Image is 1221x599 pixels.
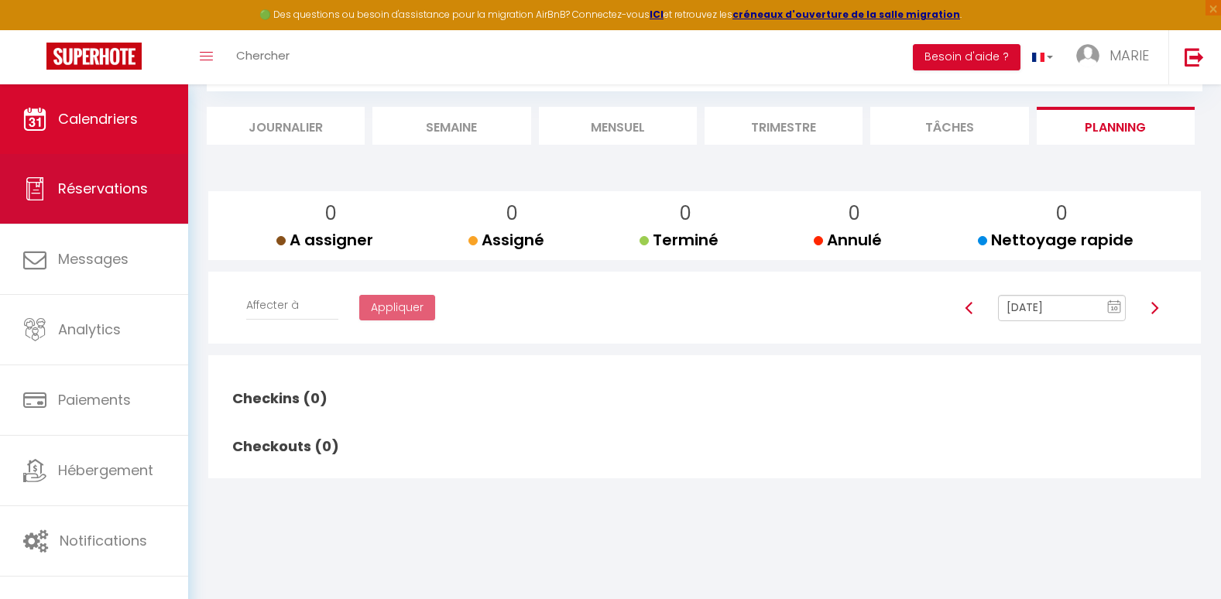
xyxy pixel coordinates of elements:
[228,375,343,423] h2: Checkins (0)
[990,199,1134,228] p: 0
[1110,46,1149,65] span: MARIE
[58,109,138,128] span: Calendriers
[58,179,148,198] span: Réservations
[58,249,129,269] span: Messages
[1037,107,1195,145] li: Planning
[1111,305,1119,312] text: 10
[705,107,863,145] li: Trimestre
[652,199,719,228] p: 0
[814,229,882,251] span: Annulé
[650,8,664,21] a: ICI
[1148,302,1161,314] img: arrow-right3.svg
[60,531,147,550] span: Notifications
[58,460,153,480] span: Hébergement
[228,423,343,471] h2: Checkouts (0)
[468,229,544,251] span: Assigné
[207,107,365,145] li: Journalier
[732,8,960,21] a: créneaux d'ouverture de la salle migration
[359,295,435,321] button: Appliquer
[1065,30,1168,84] a: ... MARIE
[913,44,1020,70] button: Besoin d'aide ?
[276,229,373,251] span: A assigner
[963,302,976,314] img: arrow-left3.svg
[289,199,373,228] p: 0
[640,229,719,251] span: Terminé
[12,6,59,53] button: Ouvrir le widget de chat LiveChat
[58,390,131,409] span: Paiements
[1076,44,1099,67] img: ...
[46,43,142,70] img: Super Booking
[978,229,1134,251] span: Nettoyage rapide
[372,107,530,145] li: Semaine
[826,199,882,228] p: 0
[539,107,697,145] li: Mensuel
[481,199,544,228] p: 0
[58,320,121,339] span: Analytics
[225,30,301,84] a: Chercher
[1185,47,1204,67] img: logout
[236,47,290,63] span: Chercher
[998,295,1126,321] input: Select Date
[870,107,1028,145] li: Tâches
